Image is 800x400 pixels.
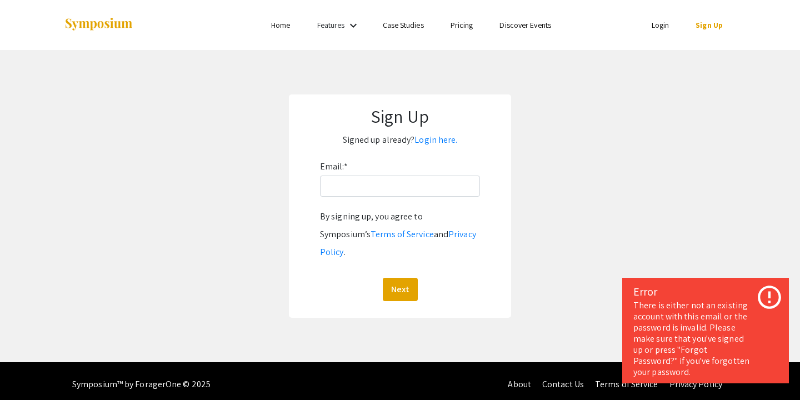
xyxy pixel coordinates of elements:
a: About [508,378,531,390]
a: Login [652,20,669,30]
mat-icon: Expand Features list [347,19,360,32]
div: Error [633,283,778,300]
img: Symposium by ForagerOne [64,17,133,32]
a: Terms of Service [595,378,658,390]
a: Case Studies [383,20,424,30]
a: Privacy Policy [320,228,476,258]
a: Login here. [414,134,457,146]
p: Signed up already? [300,131,500,149]
a: Terms of Service [371,228,434,240]
a: Sign Up [696,20,723,30]
a: Pricing [451,20,473,30]
a: Contact Us [542,378,584,390]
iframe: Chat [8,350,47,392]
div: By signing up, you agree to Symposium’s and . [320,208,480,261]
button: Next [383,278,418,301]
h1: Sign Up [300,106,500,127]
label: Email: [320,158,348,176]
a: Home [271,20,290,30]
div: There is either not an existing account with this email or the password is invalid. Please make s... [633,300,778,378]
a: Discover Events [499,20,551,30]
a: Features [317,20,345,30]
